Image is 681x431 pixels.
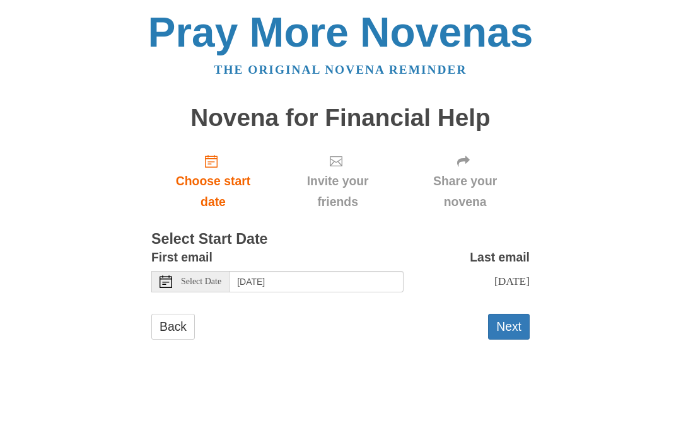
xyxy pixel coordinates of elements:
span: [DATE] [494,275,530,287]
a: Back [151,314,195,340]
label: First email [151,247,212,268]
div: Click "Next" to confirm your start date first. [275,144,400,219]
h3: Select Start Date [151,231,530,248]
h1: Novena for Financial Help [151,105,530,132]
div: Click "Next" to confirm your start date first. [400,144,530,219]
button: Next [488,314,530,340]
span: Select Date [181,277,221,286]
span: Choose start date [164,171,262,212]
span: Share your novena [413,171,517,212]
label: Last email [470,247,530,268]
a: Pray More Novenas [148,9,533,55]
a: The original novena reminder [214,63,467,76]
a: Choose start date [151,144,275,219]
span: Invite your friends [288,171,388,212]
